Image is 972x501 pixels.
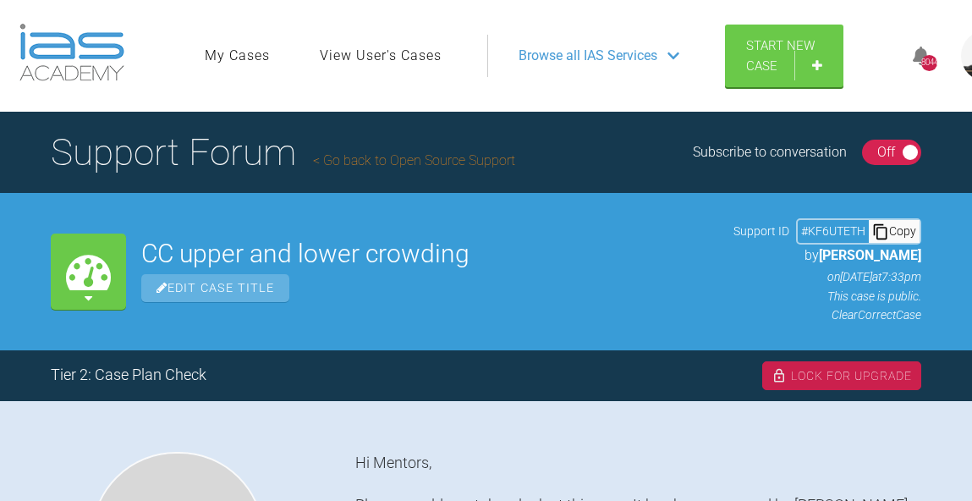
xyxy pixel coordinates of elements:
[798,222,869,240] div: # KF6UTETH
[693,141,847,163] div: Subscribe to conversation
[733,287,921,306] p: This case is public.
[877,141,895,163] div: Off
[141,241,718,267] h2: CC upper and lower crowding
[205,45,270,67] a: My Cases
[51,123,515,182] h1: Support Forum
[746,38,815,74] span: Start New Case
[519,45,657,67] span: Browse all IAS Services
[733,222,789,240] span: Support ID
[51,363,206,388] div: Tier 2: Case Plan Check
[772,368,787,383] img: lock.6dc949b6.svg
[725,25,843,87] a: Start New Case
[819,247,921,263] span: [PERSON_NAME]
[762,361,921,390] div: Lock For Upgrade
[141,274,289,302] span: Edit Case Title
[733,306,921,324] p: ClearCorrect Case
[19,24,124,81] img: logo-light.3e3ef733.png
[921,55,937,71] div: 8044
[320,45,442,67] a: View User's Cases
[869,220,920,242] div: Copy
[733,267,921,286] p: on [DATE] at 7:33pm
[733,245,921,267] p: by
[313,152,515,168] a: Go back to Open Source Support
